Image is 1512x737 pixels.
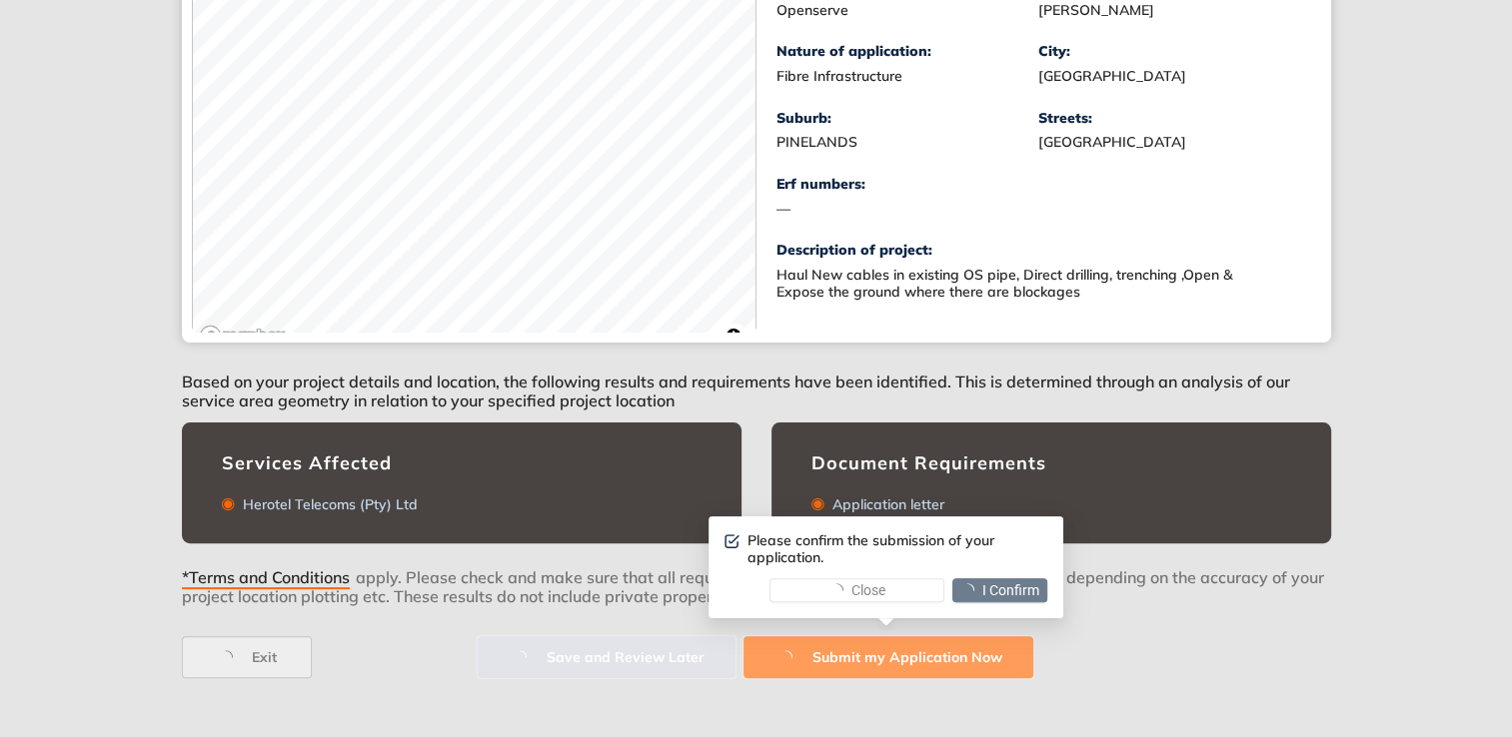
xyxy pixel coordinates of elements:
button: Submit my Application Now [744,636,1033,678]
span: loading [216,650,252,664]
div: apply. Please check and make sure that all requirements have been met. Deviations may occur depen... [182,567,1331,636]
button: Close [769,578,944,602]
div: PINELANDS [776,134,1039,151]
button: *Terms and Conditions [182,567,356,581]
button: Exit [182,636,312,678]
span: Submit my Application Now [811,646,1001,668]
div: Nature of application: [776,43,1039,60]
span: I Confirm [982,579,1039,601]
a: Mapbox logo [199,325,287,348]
span: Exit [252,646,277,668]
span: loading [960,583,982,597]
div: Document Requirements [811,452,1291,474]
div: Application letter [824,496,944,513]
span: *Terms and Conditions [182,568,350,589]
div: Herotel Telecoms (Pty) Ltd [235,496,418,513]
span: loading [775,650,811,664]
div: Please confirm the submission of your application. [748,532,1047,566]
div: — [776,201,1039,218]
div: Fibre Infrastructure [776,68,1039,85]
div: Openserve [776,2,1039,19]
span: Close [851,579,885,601]
div: [GEOGRAPHIC_DATA] [1038,68,1301,85]
div: Description of project: [776,242,1301,259]
div: Based on your project details and location, the following results and requirements have been iden... [182,343,1331,422]
div: Haul New cables in existing OS pipe, Direct drilling, trenching ,Open & Expose the ground where t... [776,267,1276,301]
div: [PERSON_NAME] [1038,2,1301,19]
div: Suburb: [776,110,1039,127]
div: Services Affected [222,452,702,474]
span: loading [829,583,851,597]
div: Erf numbers: [776,176,1039,193]
div: City: [1038,43,1301,60]
button: I Confirm [952,578,1047,602]
div: Streets: [1038,110,1301,127]
span: Toggle attribution [728,325,740,347]
div: [GEOGRAPHIC_DATA] [1038,134,1301,151]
